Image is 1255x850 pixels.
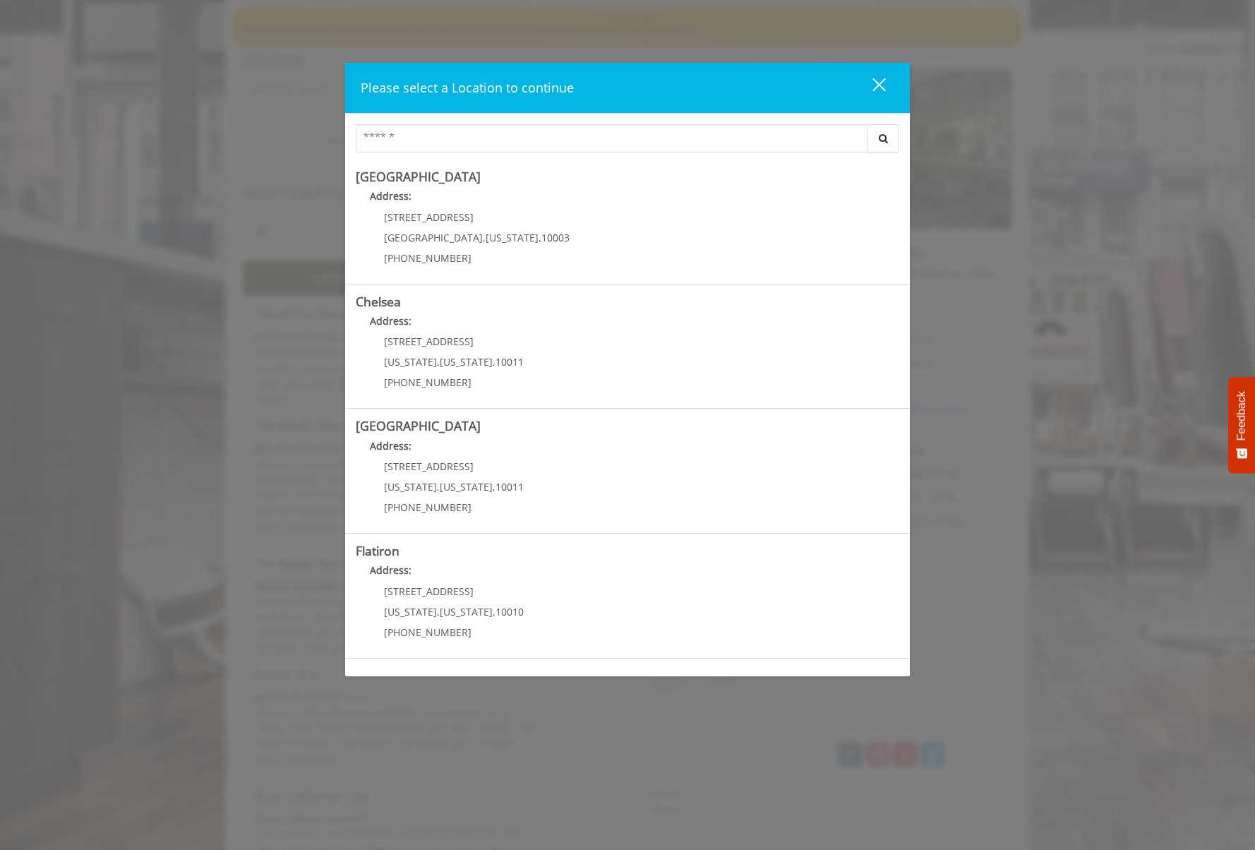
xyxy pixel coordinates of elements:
b: [GEOGRAPHIC_DATA] [356,417,481,434]
span: [STREET_ADDRESS] [384,585,474,598]
b: Chelsea [356,293,401,310]
b: Garment District [356,667,450,684]
span: [STREET_ADDRESS] [384,460,474,473]
span: Feedback [1235,391,1248,441]
span: , [493,605,496,618]
span: Please select a Location to continue [361,79,574,96]
span: [PHONE_NUMBER] [384,376,472,389]
b: Address: [370,563,412,577]
span: , [437,355,440,369]
span: 10003 [541,231,570,244]
span: 10011 [496,480,524,493]
span: [US_STATE] [440,355,493,369]
span: [US_STATE] [384,480,437,493]
span: , [437,480,440,493]
span: [US_STATE] [384,355,437,369]
span: , [483,231,486,244]
span: [PHONE_NUMBER] [384,625,472,639]
div: close dialog [856,77,884,98]
span: , [493,480,496,493]
button: Feedback - Show survey [1228,377,1255,473]
span: [GEOGRAPHIC_DATA] [384,231,483,244]
span: 10010 [496,605,524,618]
div: Center Select [356,124,899,160]
span: , [493,355,496,369]
b: Flatiron [356,542,400,559]
span: [STREET_ADDRESS] [384,335,474,348]
span: [US_STATE] [384,605,437,618]
b: Address: [370,439,412,453]
b: Address: [370,314,412,328]
b: [GEOGRAPHIC_DATA] [356,168,481,185]
span: 10011 [496,355,524,369]
span: [US_STATE] [440,480,493,493]
input: Search Center [356,124,868,152]
span: [US_STATE] [486,231,539,244]
span: [PHONE_NUMBER] [384,251,472,265]
b: Address: [370,189,412,203]
i: Search button [875,133,891,143]
span: , [437,605,440,618]
button: close dialog [846,73,894,102]
span: , [539,231,541,244]
span: [PHONE_NUMBER] [384,501,472,514]
span: [US_STATE] [440,605,493,618]
span: [STREET_ADDRESS] [384,210,474,224]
